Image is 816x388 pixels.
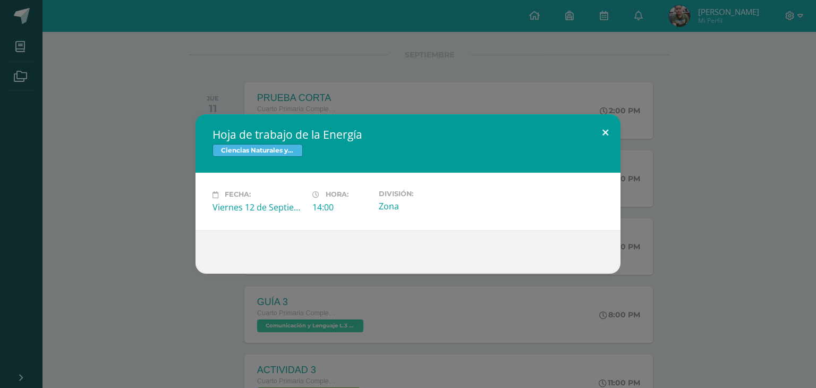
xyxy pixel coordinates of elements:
[212,201,304,213] div: Viernes 12 de Septiembre
[379,190,470,198] label: División:
[326,191,348,199] span: Hora:
[212,144,303,157] span: Ciencias Naturales y Tecnología
[312,201,370,213] div: 14:00
[590,114,620,150] button: Close (Esc)
[225,191,251,199] span: Fecha:
[379,200,470,212] div: Zona
[212,127,603,142] h2: Hoja de trabajo de la Energía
